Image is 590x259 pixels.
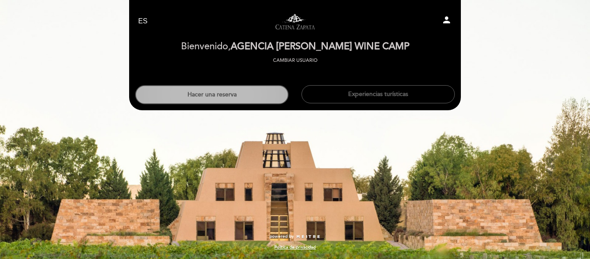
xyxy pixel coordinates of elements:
a: Política de privacidad [274,244,316,250]
button: Experiencias turísticas [301,85,455,103]
a: powered by [270,233,320,240]
a: Visitas y degustaciones en La Pirámide [241,10,349,33]
button: person [441,15,452,28]
button: Cambiar usuario [270,57,320,64]
i: person [441,15,452,25]
h2: Bienvenido, [181,42,409,52]
button: Hacer una reserva [135,85,289,104]
img: MEITRE [296,235,320,239]
span: powered by [270,233,294,240]
span: AGENCIA [PERSON_NAME] WINE CAMP [231,41,409,52]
